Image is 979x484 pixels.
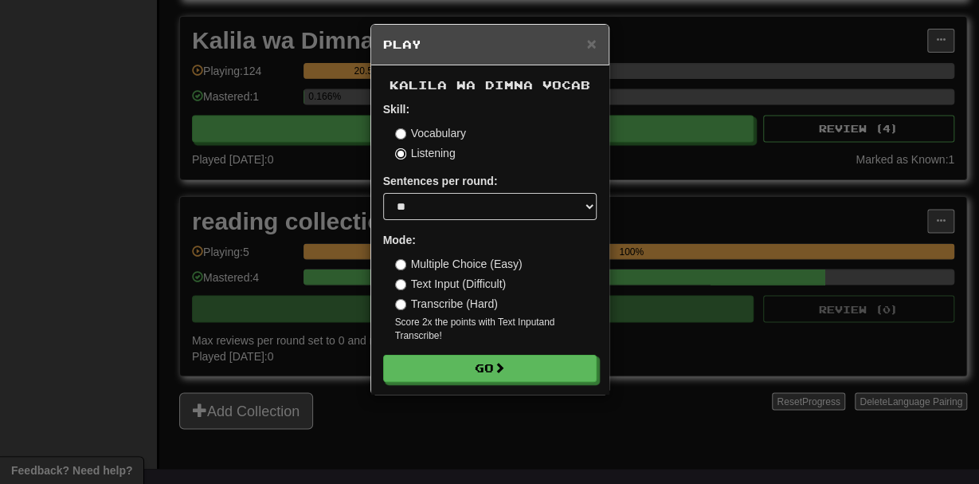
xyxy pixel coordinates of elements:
span: × [586,34,596,53]
strong: Mode: [383,234,416,246]
input: Vocabulary [395,128,406,140]
input: Transcribe (Hard) [395,299,406,310]
label: Sentences per round: [383,173,498,189]
label: Text Input (Difficult) [395,276,507,292]
input: Text Input (Difficult) [395,279,406,290]
label: Listening [395,145,456,161]
small: Score 2x the points with Text Input and Transcribe ! [395,316,597,343]
button: Go [383,355,597,382]
h5: Play [383,37,597,53]
label: Vocabulary [395,125,466,141]
button: Close [586,35,596,52]
label: Transcribe (Hard) [395,296,498,312]
input: Listening [395,148,406,159]
input: Multiple Choice (Easy) [395,259,406,270]
label: Multiple Choice (Easy) [395,256,523,272]
strong: Skill: [383,103,409,116]
span: Kalila wa Dimna Vocab [390,78,590,92]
